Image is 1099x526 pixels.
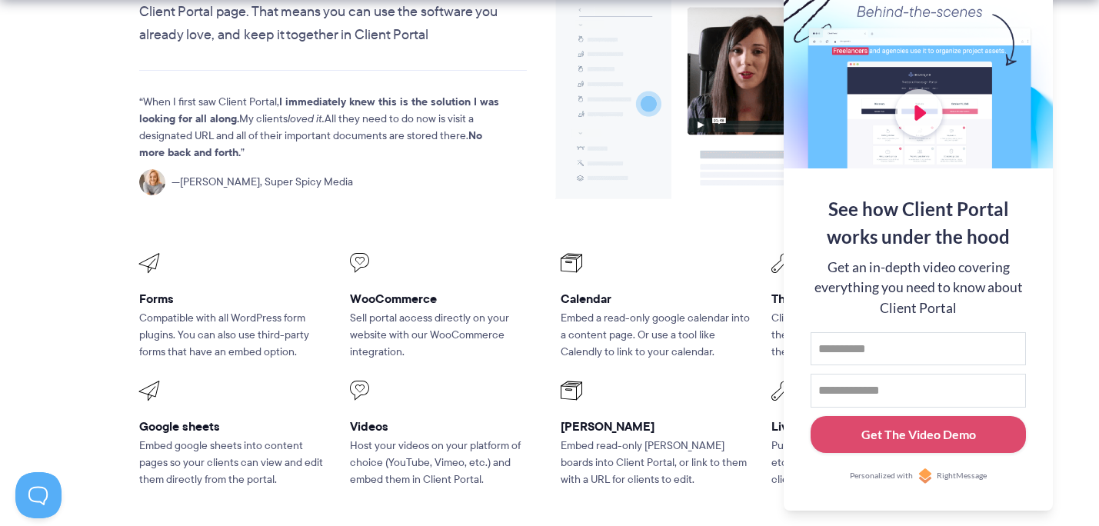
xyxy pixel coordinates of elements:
h3: Google sheets [139,418,328,434]
strong: No more back and forth. [139,127,482,161]
a: Personalized withRightMessage [811,468,1026,484]
h3: Calendar [561,291,750,307]
h3: WooCommerce [350,291,539,307]
em: loved it. [288,111,325,126]
span: RightMessage [937,470,987,482]
h3: Live chat [771,418,961,434]
h3: [PERSON_NAME] [561,418,750,434]
div: See how Client Portal works under the hood [811,195,1026,251]
p: Embed read-only [PERSON_NAME] boards into Client Portal, or link to them with a URL for clients t... [561,438,750,488]
p: Sell portal access directly on your website with our WooCommerce integration. [350,310,539,361]
span: [PERSON_NAME], Super Spicy Media [172,174,353,191]
p: Host your videos on your platform of choice (YouTube, Vimeo, etc.) and embed them in Client Portal. [350,438,539,488]
p: Compatible with all WordPress form plugins. You can also use third-party forms that have an embed... [139,310,328,361]
h3: Videos [350,418,539,434]
p: When I first saw Client Portal, My clients All they need to do now is visit a designated URL and ... [139,94,501,161]
p: Embed google sheets into content pages so your clients can view and edit them directly from the p... [139,438,328,488]
strong: I immediately knew this is the solution I was looking for all along. [139,93,499,127]
iframe: Toggle Customer Support [15,472,62,518]
div: Get The Video Demo [861,425,976,444]
button: Get The Video Demo [811,416,1026,454]
p: Embed a read-only google calendar into a content page. Or use a tool like Calendly to link to you... [561,310,750,361]
p: Client Portal works with any WordPress theme whether it’s custom built or off the shelf. [771,310,961,361]
p: Put any live chat widget (Drift, Intercom, etc.) on portal pages to chat with your clients in the... [771,438,961,488]
h3: Forms [139,291,328,307]
div: Get an in-depth video covering everything you need to know about Client Portal [811,258,1026,318]
img: Personalized with RightMessage [917,468,933,484]
h3: Themes [771,291,961,307]
span: Personalized with [850,470,913,482]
